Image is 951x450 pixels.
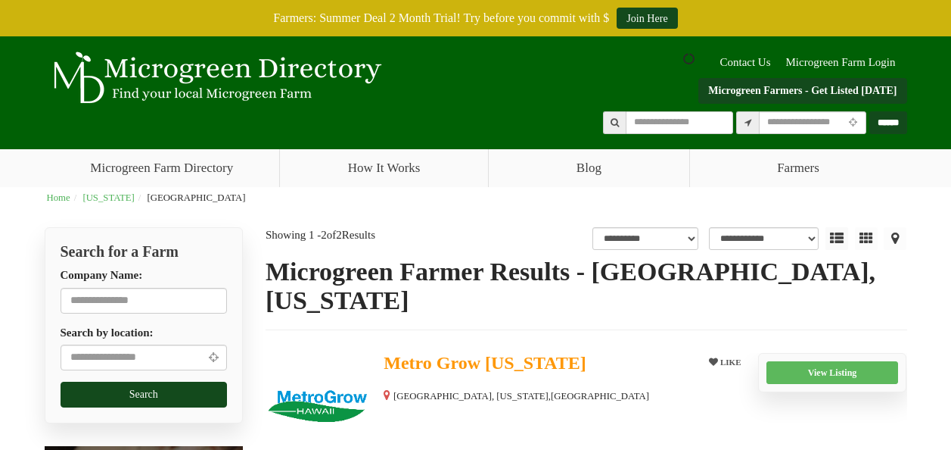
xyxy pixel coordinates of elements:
span: [GEOGRAPHIC_DATA] [551,389,649,403]
a: Contact Us [712,56,778,68]
select: overall_rating_filter-1 [592,227,698,250]
a: Metro Grow [US_STATE] [384,353,693,377]
a: How It Works [280,149,488,187]
h1: Microgreen Farmer Results - [GEOGRAPHIC_DATA], [US_STATE] [266,258,907,314]
select: sortbox-1 [709,227,819,250]
a: Blog [489,149,688,187]
a: Microgreen Farm Login [786,56,903,68]
label: Search by location: [61,325,154,341]
span: [GEOGRAPHIC_DATA] [148,192,246,203]
a: [US_STATE] [82,192,134,203]
h2: Search for a Farm [61,243,228,260]
label: Company Name: [61,267,143,283]
span: 2 [321,229,327,241]
span: LIKE [718,358,741,367]
div: Showing 1 - of Results [266,227,479,243]
a: View Listing [766,361,899,384]
span: Metro Grow [US_STATE] [384,353,586,373]
i: Use Current Location [204,352,222,363]
a: Microgreen Farm Directory [45,149,280,187]
span: 2 [336,229,342,241]
i: Use Current Location [845,118,861,128]
a: Join Here [617,8,677,29]
span: Farmers [690,149,907,187]
div: Farmers: Summer Deal 2 Month Trial! Try before you commit with $ [33,8,918,29]
button: LIKE [704,353,747,371]
small: [GEOGRAPHIC_DATA], [US_STATE], [393,391,649,402]
button: Search [61,382,228,408]
a: Home [47,192,70,203]
a: Microgreen Farmers - Get Listed [DATE] [698,78,906,104]
img: Microgreen Directory [45,52,385,105]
